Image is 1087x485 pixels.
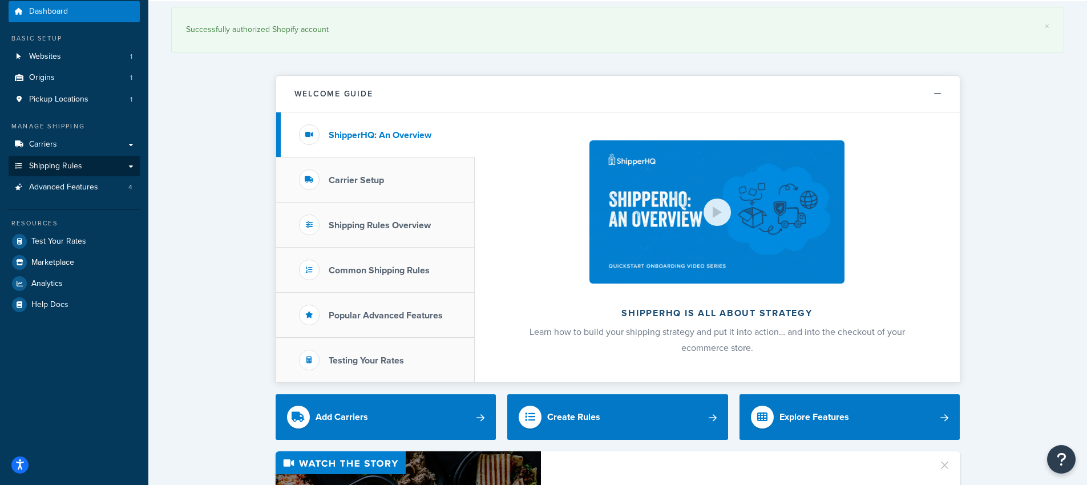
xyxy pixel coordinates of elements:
[530,325,905,354] span: Learn how to build your shipping strategy and put it into action… and into the checkout of your e...
[29,140,57,149] span: Carriers
[505,308,930,318] h2: ShipperHQ is all about strategy
[276,394,496,440] a: Add Carriers
[9,46,140,67] a: Websites1
[329,265,430,276] h3: Common Shipping Rules
[9,294,140,315] a: Help Docs
[130,95,132,104] span: 1
[128,183,132,192] span: 4
[9,231,140,252] a: Test Your Rates
[9,177,140,198] li: Advanced Features
[9,252,140,273] a: Marketplace
[186,22,1049,38] div: Successfully authorized Shopify account
[1047,445,1076,474] button: Open Resource Center
[589,140,844,284] img: ShipperHQ is all about strategy
[329,175,384,185] h3: Carrier Setup
[9,273,140,294] a: Analytics
[130,73,132,83] span: 1
[31,279,63,289] span: Analytics
[329,130,431,140] h3: ShipperHQ: An Overview
[9,67,140,88] li: Origins
[29,95,88,104] span: Pickup Locations
[9,67,140,88] a: Origins1
[294,90,373,98] h2: Welcome Guide
[9,89,140,110] a: Pickup Locations1
[29,73,55,83] span: Origins
[9,156,140,177] a: Shipping Rules
[130,52,132,62] span: 1
[329,220,431,231] h3: Shipping Rules Overview
[31,237,86,246] span: Test Your Rates
[9,89,140,110] li: Pickup Locations
[1045,22,1049,31] a: ×
[779,409,849,425] div: Explore Features
[740,394,960,440] a: Explore Features
[9,122,140,131] div: Manage Shipping
[9,177,140,198] a: Advanced Features4
[276,76,960,112] button: Welcome Guide
[29,7,68,17] span: Dashboard
[9,1,140,22] a: Dashboard
[9,134,140,155] a: Carriers
[29,52,61,62] span: Websites
[31,258,74,268] span: Marketplace
[29,183,98,192] span: Advanced Features
[9,34,140,43] div: Basic Setup
[547,409,600,425] div: Create Rules
[29,161,82,171] span: Shipping Rules
[316,409,368,425] div: Add Carriers
[9,219,140,228] div: Resources
[31,300,68,310] span: Help Docs
[9,46,140,67] li: Websites
[329,355,404,366] h3: Testing Your Rates
[507,394,728,440] a: Create Rules
[329,310,443,321] h3: Popular Advanced Features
